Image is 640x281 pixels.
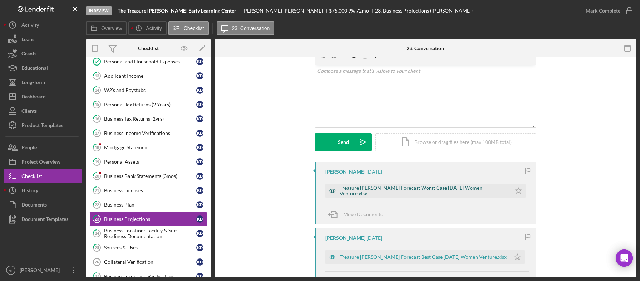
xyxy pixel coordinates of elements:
label: Overview [101,25,122,31]
div: Checklist [138,45,159,51]
div: K D [196,87,203,94]
button: People [4,140,82,155]
div: People [21,140,37,156]
div: Sources & Uses [104,245,196,251]
div: Project Overview [21,155,60,171]
button: Long-Term [4,75,82,89]
button: Documents [4,198,82,212]
div: Clients [21,104,37,120]
a: 24Business Location: Facility & Site Readiness DocumentationKD [89,226,207,241]
div: K D [196,144,203,151]
tspan: 14 [95,88,99,92]
a: 26Collateral VerificationKD [89,255,207,269]
div: 72 mo [356,8,369,14]
a: 14W2's and PaystubsKD [89,83,207,97]
button: Mark Complete [579,4,636,18]
tspan: 16 [95,116,99,121]
button: Product Templates [4,118,82,132]
div: K D [196,187,203,194]
tspan: 17 [95,131,99,135]
tspan: 26 [95,260,99,264]
tspan: 27 [95,274,99,278]
label: Checklist [184,25,204,31]
tspan: 24 [95,231,99,236]
button: Project Overview [4,155,82,169]
button: Grants [4,47,82,61]
button: Move Documents [325,205,390,223]
div: [PERSON_NAME] [PERSON_NAME] [242,8,329,14]
button: Document Templates [4,212,82,226]
button: Activity [128,21,166,35]
div: W2's and Paystubs [104,87,196,93]
button: History [4,183,82,198]
div: Personal Tax Returns (2 Years) [104,102,196,107]
tspan: 25 [95,245,99,250]
div: Loans [21,32,34,48]
div: In Review [86,6,112,15]
button: Educational [4,61,82,75]
div: Grants [21,47,36,63]
tspan: 19 [95,159,99,164]
a: 25Sources & UsesKD [89,241,207,255]
div: Applicant Income [104,73,196,79]
div: Personal and Household Expenses [104,59,196,64]
div: Business Licenses [104,188,196,193]
a: Checklist [4,169,82,183]
div: History [21,183,38,199]
div: K D [196,173,203,180]
div: Activity [21,18,39,34]
a: 18Mortgage StatementKD [89,140,207,155]
text: HF [9,268,13,272]
div: Treasure [PERSON_NAME] Forecast Best Case [DATE] Women Venture.xlsx [340,254,507,260]
div: Business Projections [104,216,196,222]
div: K D [196,230,203,237]
a: Personal and Household ExpensesKD [89,54,207,69]
div: Mortgage Statement [104,145,196,150]
a: 19Personal AssetsKD [89,155,207,169]
b: The Treasure [PERSON_NAME] Early Learning Center [118,8,236,14]
div: K D [196,215,203,223]
label: 23. Conversation [232,25,270,31]
span: Move Documents [343,211,383,217]
a: Activity [4,18,82,32]
label: Activity [146,25,162,31]
div: Mark Complete [586,4,620,18]
button: Dashboard [4,89,82,104]
div: K D [196,244,203,251]
div: 9 % [348,8,355,14]
button: HF[PERSON_NAME] [4,263,82,277]
div: K D [196,72,203,79]
div: Educational [21,61,48,77]
div: Product Templates [21,118,63,134]
time: 2025-09-15 21:59 [366,235,382,241]
div: K D [196,101,203,108]
a: 20Business Bank Statements (3mos)KD [89,169,207,183]
time: 2025-09-15 22:00 [366,169,382,175]
div: Send [338,133,349,151]
a: 13Applicant IncomeKD [89,69,207,83]
a: 17Business Income VerificationsKD [89,126,207,140]
div: Dashboard [21,89,46,106]
div: Collateral Verification [104,259,196,265]
button: Clients [4,104,82,118]
tspan: 21 [95,188,99,193]
tspan: 22 [95,202,99,207]
a: 21Business LicensesKD [89,183,207,198]
div: K D [196,58,203,65]
tspan: 13 [95,73,99,78]
button: Loans [4,32,82,47]
a: 22Business PlanKD [89,198,207,212]
div: K D [196,273,203,280]
a: 15Personal Tax Returns (2 Years)KD [89,97,207,112]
